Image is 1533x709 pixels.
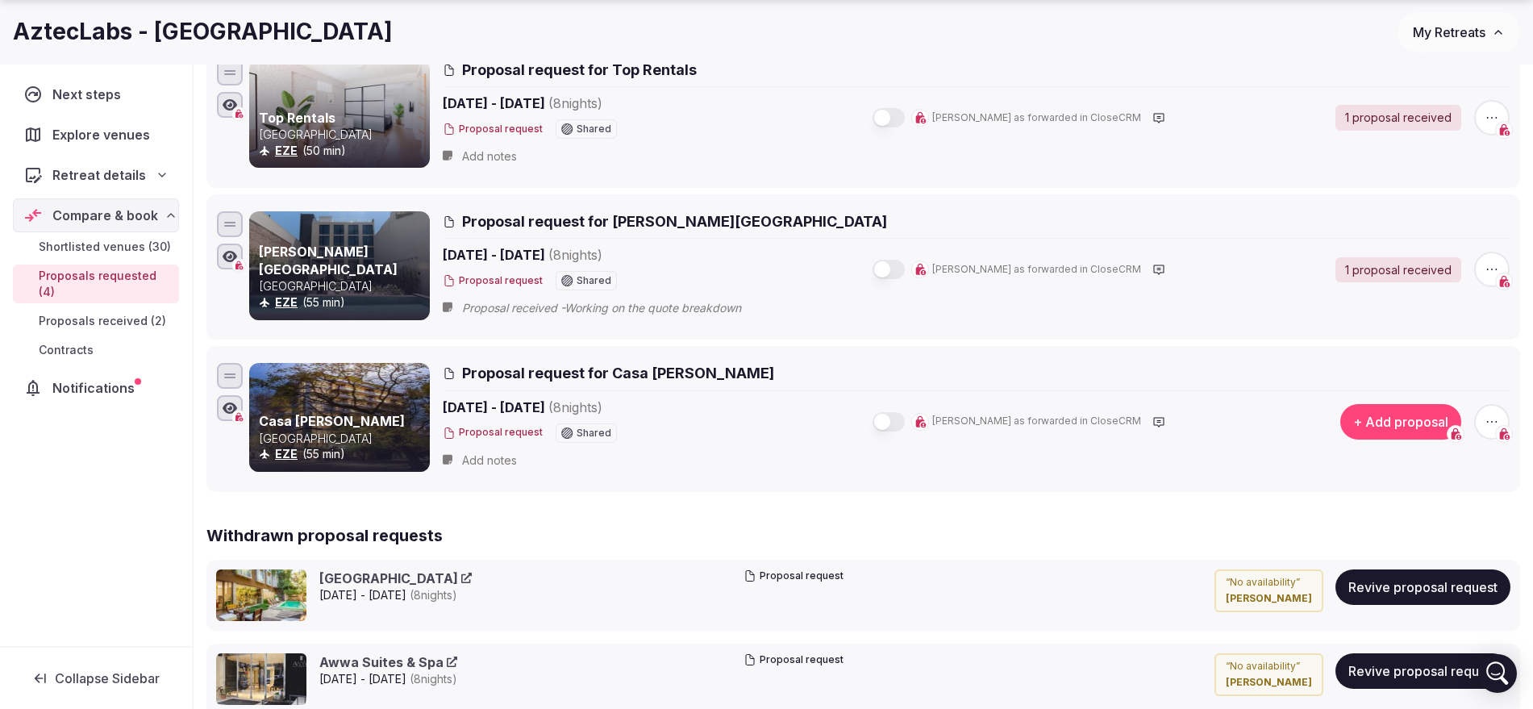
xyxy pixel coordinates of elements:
button: EZE [275,143,298,159]
span: [PERSON_NAME] as forwarded in CloseCRM [932,263,1141,277]
a: [PERSON_NAME][GEOGRAPHIC_DATA] [259,244,398,277]
span: [PERSON_NAME] as forwarded in CloseCRM [932,111,1141,125]
span: Proposal request for Top Rentals [462,60,697,80]
span: Proposal received -Working on the quote breakdown [462,300,773,316]
span: Add notes [462,453,517,469]
div: (55 min) [259,294,427,311]
span: ( 8 night s ) [410,588,457,602]
p: [GEOGRAPHIC_DATA] [259,278,427,294]
p: “ No availability ” [1226,660,1312,674]
a: EZE [275,295,298,309]
span: Retreat details [52,165,146,185]
div: (55 min) [259,446,427,462]
span: Proposals requested (4) [39,268,173,300]
div: (50 min) [259,143,427,159]
cite: [PERSON_NAME] [1226,592,1312,606]
span: [DATE] - [DATE] [443,398,727,417]
p: “ No availability ” [1226,576,1312,590]
span: Shortlisted venues (30) [39,239,171,255]
span: Next steps [52,85,127,104]
div: Open Intercom Messenger [1478,654,1517,693]
img: Awwa Suites & Spa cover photo [216,653,306,705]
span: ( 8 night s ) [410,672,457,686]
button: Proposal request [744,569,844,583]
button: My Retreats [1398,12,1520,52]
a: Shortlisted venues (30) [13,236,179,258]
span: Compare & book [52,206,158,225]
span: [DATE] - [DATE] [443,94,727,113]
p: [GEOGRAPHIC_DATA] [259,431,427,447]
a: Notifications [13,371,179,405]
a: Proposals received (2) [13,310,179,332]
h2: Withdrawn proposal requests [206,524,1520,547]
button: Revive proposal request [1335,569,1510,605]
button: Proposal request [443,274,543,288]
a: 1 proposal received [1335,257,1461,283]
p: [GEOGRAPHIC_DATA] [259,127,427,143]
span: [DATE] - [DATE] [319,587,472,603]
a: Top Rentals [259,110,335,126]
span: ( 8 night s ) [548,95,602,111]
a: EZE [275,447,298,461]
span: Shared [577,428,611,438]
a: Contracts [13,339,179,361]
a: Explore venues [13,118,179,152]
span: Proposals received (2) [39,313,166,329]
span: Explore venues [52,125,156,144]
span: Proposal request for [PERSON_NAME][GEOGRAPHIC_DATA] [462,211,887,231]
a: Casa [PERSON_NAME] [259,413,405,429]
span: ( 8 night s ) [548,247,602,263]
button: + Add proposal [1340,404,1461,440]
span: ( 8 night s ) [548,399,602,415]
button: EZE [275,446,298,462]
span: Proposal request for Casa [PERSON_NAME] [462,363,774,383]
a: [GEOGRAPHIC_DATA] [319,569,472,587]
button: EZE [275,294,298,311]
img: Mine Hotel Boutique cover photo [216,569,306,621]
button: Proposal request [443,123,543,136]
a: Next steps [13,77,179,111]
span: Shared [577,124,611,134]
button: Collapse Sidebar [13,661,179,696]
span: Notifications [52,378,141,398]
span: Shared [577,276,611,286]
a: Proposals requested (4) [13,265,179,303]
a: 1 proposal received [1335,105,1461,131]
a: EZE [275,144,298,157]
span: [PERSON_NAME] as forwarded in CloseCRM [932,415,1141,428]
span: Add notes [462,148,517,165]
span: Contracts [39,342,94,358]
cite: [PERSON_NAME] [1226,676,1312,690]
span: My Retreats [1413,24,1485,40]
span: Collapse Sidebar [55,670,160,686]
span: [DATE] - [DATE] [319,671,457,687]
button: Proposal request [443,426,543,440]
a: Awwa Suites & Spa [319,653,457,671]
h1: AztecLabs - [GEOGRAPHIC_DATA] [13,16,393,48]
button: Revive proposal request [1335,653,1510,689]
button: Proposal request [744,653,844,667]
span: [DATE] - [DATE] [443,245,727,265]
